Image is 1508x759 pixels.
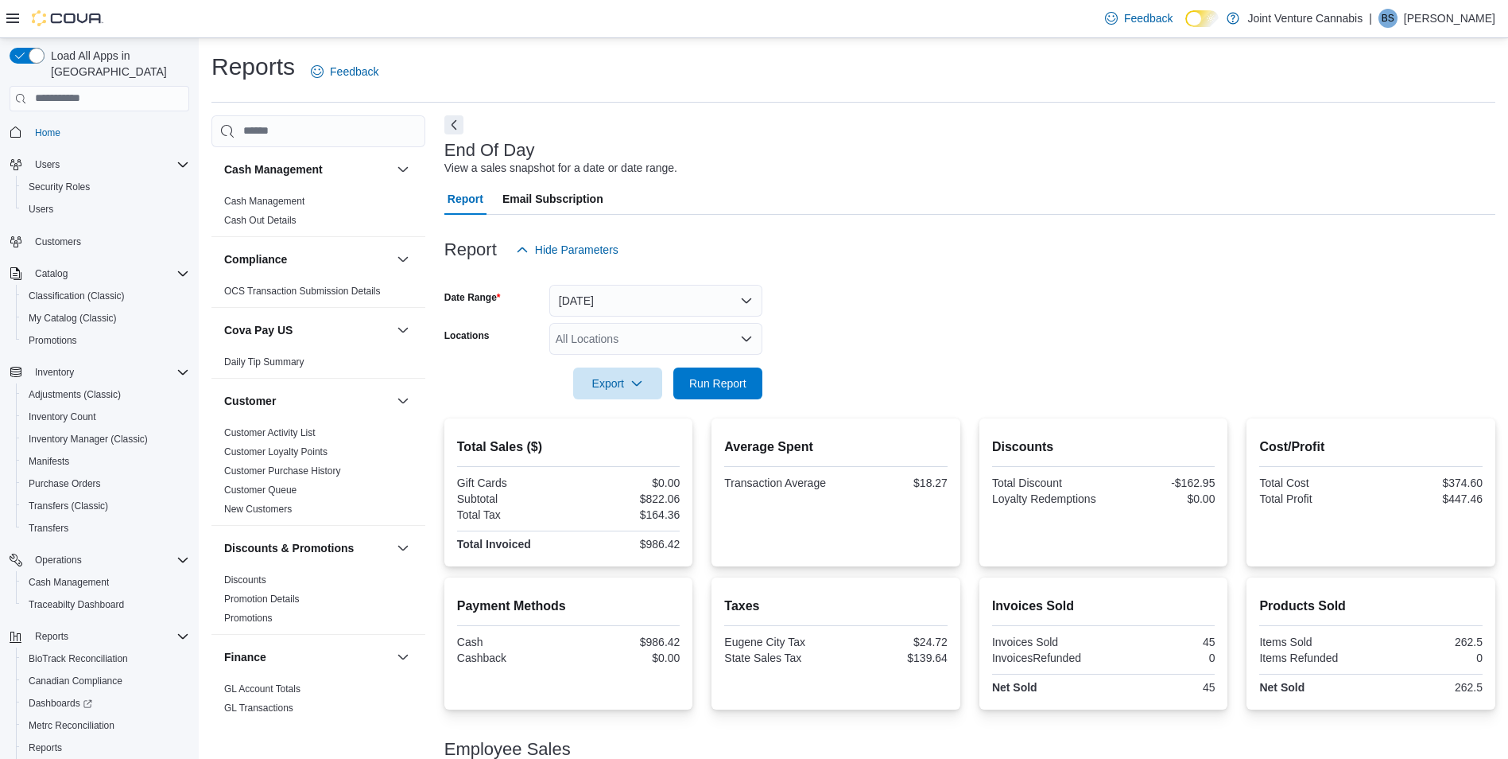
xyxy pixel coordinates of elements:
button: Security Roles [16,176,196,198]
a: GL Transactions [224,703,293,714]
span: Reports [29,627,189,646]
button: Operations [29,551,88,570]
a: Cash Management [224,196,304,207]
a: OCS Transaction Submission Details [224,286,381,297]
button: Customer [393,391,413,411]
button: Transfers [16,517,196,539]
a: My Catalog (Classic) [22,309,123,328]
button: Reports [3,625,196,648]
span: Catalog [29,264,189,283]
button: Reports [16,737,196,759]
button: Inventory [29,363,80,382]
span: Hide Parameters [535,242,618,258]
span: Promotions [29,334,77,347]
button: Discounts & Promotions [224,540,390,556]
label: Locations [444,329,490,342]
a: Purchase Orders [22,474,107,493]
button: Purchase Orders [16,473,196,495]
img: Cova [32,10,103,26]
a: Home [29,123,67,142]
a: Cash Out Details [224,215,297,226]
span: Customer Activity List [224,426,316,439]
a: Adjustments (Classic) [22,385,127,404]
span: Metrc Reconciliation [22,716,189,735]
a: Customer Loyalty Points [224,446,328,457]
button: Open list of options [740,333,753,345]
div: Cash Management [211,192,425,236]
h3: Employee Sales [444,740,571,759]
div: 0 [1107,652,1215,664]
span: My Catalog (Classic) [29,312,117,325]
h2: Average Spent [724,438,948,457]
a: Traceabilty Dashboard [22,595,130,614]
span: Reports [22,738,189,757]
h3: Compliance [224,251,287,267]
span: Home [29,123,189,142]
button: Manifests [16,450,196,473]
span: Classification (Classic) [29,290,125,302]
span: Classification (Classic) [22,286,189,306]
a: Metrc Reconciliation [22,716,121,735]
p: Joint Venture Cannabis [1247,9,1363,28]
div: 262.5 [1374,636,1483,648]
div: Gift Cards [457,477,565,489]
h3: Finance [224,649,266,665]
a: Discounts [224,574,266,586]
a: Dashboards [22,694,99,713]
h3: Cova Pay US [224,322,293,338]
span: Inventory Count [22,407,189,426]
h2: Discounts [992,438,1215,457]
span: Feedback [1124,10,1173,26]
span: Security Roles [29,181,90,193]
span: Inventory Manager (Classic) [29,433,148,446]
h3: Cash Management [224,162,323,177]
button: Promotions [16,329,196,352]
a: Customer Activity List [224,427,316,438]
a: Customer Purchase History [224,465,341,477]
div: $986.42 [572,538,680,551]
div: Loyalty Redemptions [992,492,1100,505]
span: Purchase Orders [22,474,189,493]
span: Promotions [224,612,273,625]
span: Cash Management [29,576,109,589]
a: Daily Tip Summary [224,356,304,368]
span: Reports [29,741,62,754]
a: Canadian Compliance [22,671,129,691]
span: Cash Out Details [224,214,297,227]
a: BioTrack Reconciliation [22,649,134,668]
span: Customer Loyalty Points [224,446,328,458]
span: Catalog [35,267,68,280]
a: Feedback [1099,2,1179,34]
button: Finance [224,649,390,665]
button: Transfers (Classic) [16,495,196,517]
div: Cashback [457,652,565,664]
h3: Discounts & Promotions [224,540,354,556]
a: Users [22,200,60,219]
div: $0.00 [1107,492,1215,505]
span: Users [35,158,60,171]
button: Cova Pay US [224,322,390,338]
span: Canadian Compliance [29,675,122,687]
div: $164.36 [572,508,680,521]
button: Customer [224,393,390,409]
div: 45 [1107,636,1215,648]
span: Operations [29,551,189,570]
span: Dashboards [22,694,189,713]
a: Inventory Manager (Classic) [22,430,154,449]
div: State Sales Tax [724,652,832,664]
div: $447.46 [1374,492,1483,505]
span: BioTrack Reconciliation [22,649,189,668]
button: Operations [3,549,196,571]
div: Becki Sells [1378,9,1398,28]
div: Finance [211,679,425,724]
a: Feedback [304,56,385,88]
span: Inventory Count [29,411,96,423]
span: GL Transactions [224,702,293,714]
div: Items Refunded [1259,652,1367,664]
span: GL Account Totals [224,683,300,695]
div: 262.5 [1374,681,1483,694]
span: Traceabilty Dashboard [22,595,189,614]
button: Traceabilty Dashboard [16,594,196,616]
span: Customers [29,232,189,251]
